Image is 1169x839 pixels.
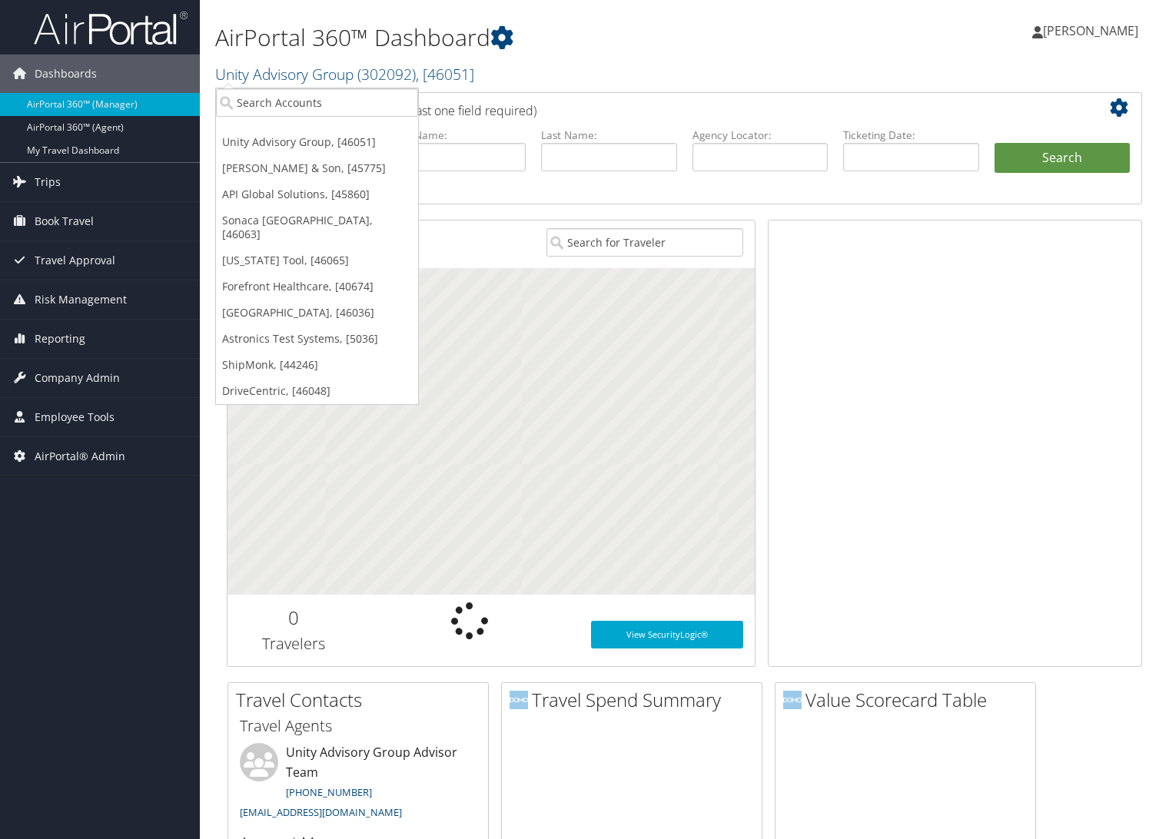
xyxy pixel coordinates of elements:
[35,398,115,436] span: Employee Tools
[216,378,418,404] a: DriveCentric, [46048]
[240,715,477,737] h3: Travel Agents
[510,687,762,713] h2: Travel Spend Summary
[843,128,979,143] label: Ticketing Date:
[216,88,418,117] input: Search Accounts
[216,352,418,378] a: ShipMonk, [44246]
[591,621,744,648] a: View SecurityLogic®
[216,247,418,274] a: [US_STATE] Tool, [46065]
[541,128,677,143] label: Last Name:
[35,163,61,201] span: Trips
[216,207,418,247] a: Sonaca [GEOGRAPHIC_DATA], [46063]
[995,143,1131,174] button: Search
[35,241,115,280] span: Travel Approval
[35,55,97,93] span: Dashboards
[1043,22,1138,39] span: [PERSON_NAME]
[35,202,94,240] span: Book Travel
[216,129,418,155] a: Unity Advisory Group, [46051]
[416,64,474,85] span: , [ 46051 ]
[216,155,418,181] a: [PERSON_NAME] & Son, [45775]
[35,437,125,476] span: AirPortal® Admin
[236,687,488,713] h2: Travel Contacts
[357,64,416,85] span: ( 302092 )
[1032,8,1154,54] a: [PERSON_NAME]
[510,691,528,709] img: domo-logo.png
[216,181,418,207] a: API Global Solutions, [45860]
[239,95,1054,121] h2: Airtinerary Lookup
[35,359,120,397] span: Company Admin
[783,691,802,709] img: domo-logo.png
[216,274,418,300] a: Forefront Healthcare, [40674]
[35,280,127,319] span: Risk Management
[215,64,474,85] a: Unity Advisory Group
[783,687,1035,713] h2: Value Scorecard Table
[239,633,348,655] h3: Travelers
[216,300,418,326] a: [GEOGRAPHIC_DATA], [46036]
[216,326,418,352] a: Astronics Test Systems, [5036]
[286,785,372,799] a: [PHONE_NUMBER]
[35,320,85,358] span: Reporting
[232,743,484,825] li: Unity Advisory Group Advisor Team
[240,805,402,819] a: [EMAIL_ADDRESS][DOMAIN_NAME]
[390,102,536,119] span: (at least one field required)
[390,128,526,143] label: First Name:
[692,128,829,143] label: Agency Locator:
[546,228,743,257] input: Search for Traveler
[34,10,188,46] img: airportal-logo.png
[215,22,841,54] h1: AirPortal 360™ Dashboard
[239,605,348,631] h2: 0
